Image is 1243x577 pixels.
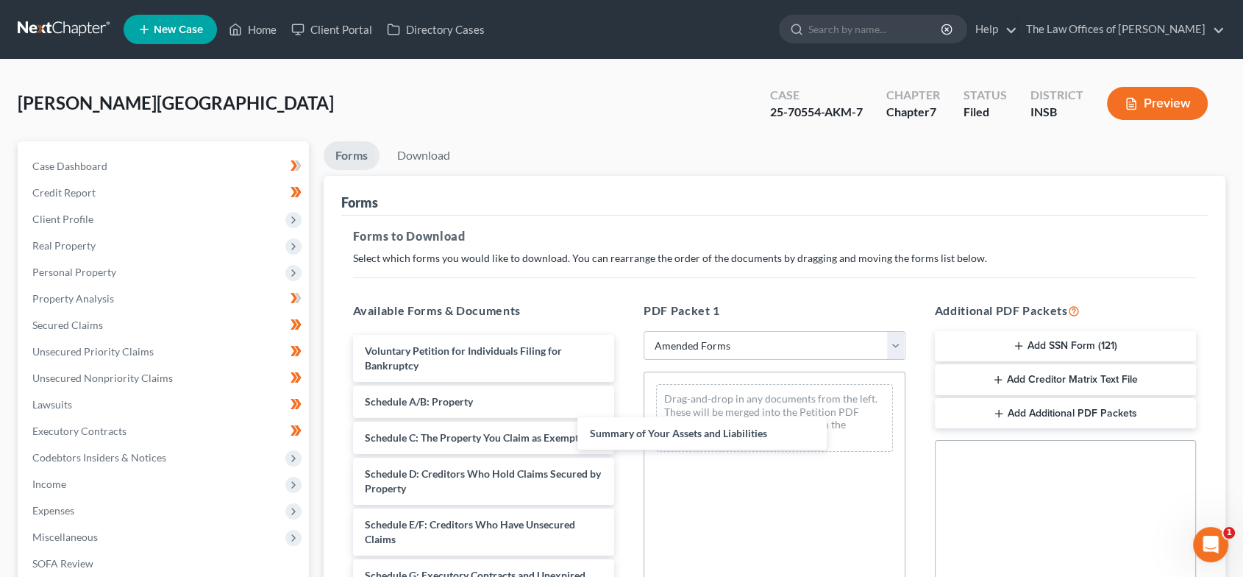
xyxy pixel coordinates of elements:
div: Chapter [886,87,940,104]
a: Home [221,16,284,43]
span: Lawsuits [32,398,72,411]
a: Unsecured Priority Claims [21,339,309,365]
div: Forms [341,194,378,211]
a: The Law Offices of [PERSON_NAME] [1019,16,1225,43]
button: Add Creditor Matrix Text File [935,364,1197,395]
h5: Forms to Download [353,227,1197,245]
a: Directory Cases [380,16,492,43]
div: INSB [1030,104,1083,121]
a: Help [968,16,1017,43]
a: Unsecured Nonpriority Claims [21,365,309,392]
a: Client Portal [284,16,380,43]
div: District [1030,87,1083,104]
iframe: Intercom live chat [1193,527,1228,562]
a: Forms [324,141,380,170]
span: Client Profile [32,213,93,225]
a: Download [385,141,462,170]
span: Executory Contracts [32,425,127,437]
span: Personal Property [32,266,116,278]
span: Unsecured Priority Claims [32,345,154,358]
span: Schedule D: Creditors Who Hold Claims Secured by Property [365,467,601,495]
span: Income [32,478,66,490]
a: Property Analysis [21,286,309,312]
span: Schedule C: The Property You Claim as Exempt [365,431,579,444]
h5: Additional PDF Packets [935,302,1197,319]
span: Schedule E/F: Creditors Who Have Unsecured Claims [365,518,575,545]
span: Property Analysis [32,292,114,305]
span: Voluntary Petition for Individuals Filing for Bankruptcy [365,344,562,372]
span: Summary of Your Assets and Liabilities [589,427,766,439]
span: Schedule A/B: Property [365,395,473,408]
div: Chapter [886,104,940,121]
div: Filed [964,104,1007,121]
span: Miscellaneous [32,531,98,543]
span: Real Property [32,239,96,252]
span: 7 [930,105,936,118]
a: Lawsuits [21,392,309,418]
span: Expenses [32,504,74,517]
a: Secured Claims [21,312,309,339]
h5: Available Forms & Documents [353,302,615,319]
span: Codebtors Insiders & Notices [32,451,166,464]
span: 1 [1223,527,1235,539]
span: Unsecured Nonpriority Claims [32,372,173,384]
div: 25-70554-AKM-7 [770,104,863,121]
a: Case Dashboard [21,153,309,180]
span: SOFA Review [32,557,93,570]
a: Credit Report [21,180,309,206]
span: New Case [154,24,203,35]
h5: PDF Packet 1 [644,302,905,319]
div: Drag-and-drop in any documents from the left. These will be merged into the Petition PDF Packet. ... [656,384,893,452]
div: Status [964,87,1007,104]
input: Search by name... [808,15,943,43]
span: Secured Claims [32,319,103,331]
a: Executory Contracts [21,418,309,445]
span: Credit Report [32,186,96,199]
button: Preview [1107,87,1208,120]
div: Case [770,87,863,104]
button: Add Additional PDF Packets [935,398,1197,429]
p: Select which forms you would like to download. You can rearrange the order of the documents by dr... [353,251,1197,266]
a: SOFA Review [21,551,309,577]
span: Case Dashboard [32,160,107,172]
button: Add SSN Form (121) [935,331,1197,362]
span: [PERSON_NAME][GEOGRAPHIC_DATA] [18,92,334,113]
